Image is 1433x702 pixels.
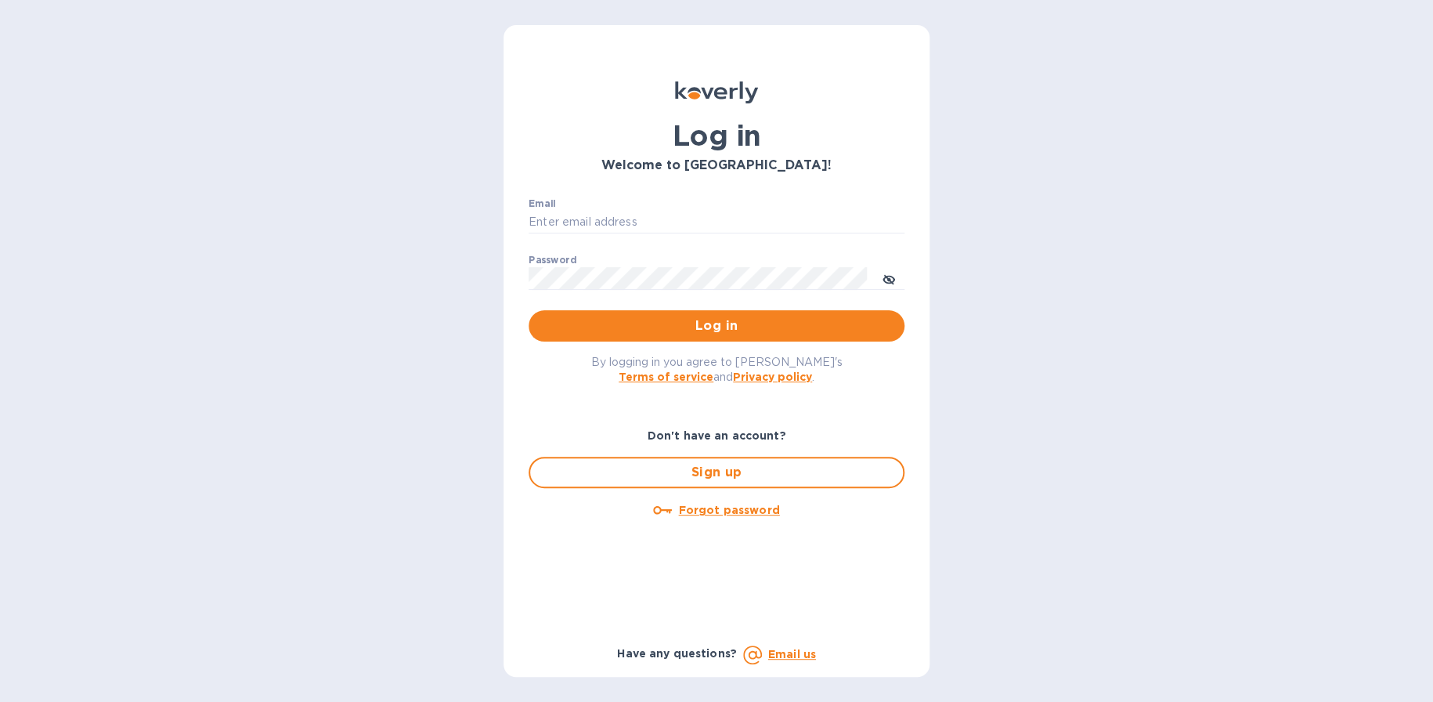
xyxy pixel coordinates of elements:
input: Enter email address [529,211,904,234]
button: Sign up [529,457,904,488]
h1: Log in [529,119,904,152]
b: Have any questions? [617,647,737,660]
a: Privacy policy [733,371,812,383]
a: Terms of service [619,371,713,383]
button: toggle password visibility [873,262,904,294]
a: Email us [768,648,816,660]
img: Koverly [675,81,758,103]
label: Password [529,255,576,265]
u: Forgot password [678,504,779,516]
span: By logging in you agree to [PERSON_NAME]'s and . [591,356,843,383]
button: Log in [529,310,904,342]
h3: Welcome to [GEOGRAPHIC_DATA]! [529,158,904,173]
b: Don't have an account? [648,429,786,442]
label: Email [529,199,556,208]
span: Sign up [543,463,890,482]
span: Log in [541,317,892,335]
